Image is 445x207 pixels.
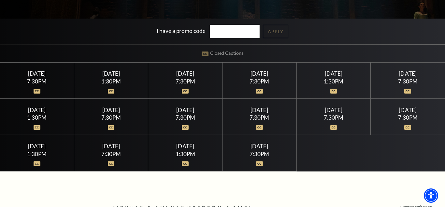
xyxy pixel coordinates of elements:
div: [DATE] [379,70,437,77]
div: 7:30PM [230,115,289,120]
div: [DATE] [156,70,214,77]
div: 7:30PM [8,79,66,84]
div: 7:30PM [379,79,437,84]
div: [DATE] [8,107,66,113]
div: 1:30PM [156,151,214,157]
div: [DATE] [82,70,140,77]
div: [DATE] [379,107,437,113]
div: [DATE] [82,107,140,113]
div: 1:30PM [304,79,363,84]
div: 7:30PM [230,151,289,157]
div: [DATE] [230,143,289,150]
div: 7:30PM [82,115,140,120]
div: [DATE] [156,143,214,150]
div: 7:30PM [82,151,140,157]
div: 7:30PM [379,115,437,120]
label: I have a promo code [157,27,206,34]
div: [DATE] [304,107,363,113]
div: [DATE] [304,70,363,77]
div: [DATE] [230,107,289,113]
div: 7:30PM [156,79,214,84]
div: 1:30PM [8,115,66,120]
div: 7:30PM [304,115,363,120]
div: [DATE] [156,107,214,113]
div: 1:30PM [8,151,66,157]
div: 7:30PM [156,115,214,120]
div: 7:30PM [230,79,289,84]
div: Accessibility Menu [424,188,438,203]
div: 1:30PM [82,79,140,84]
div: [DATE] [82,143,140,150]
div: [DATE] [8,70,66,77]
div: [DATE] [230,70,289,77]
div: [DATE] [8,143,66,150]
